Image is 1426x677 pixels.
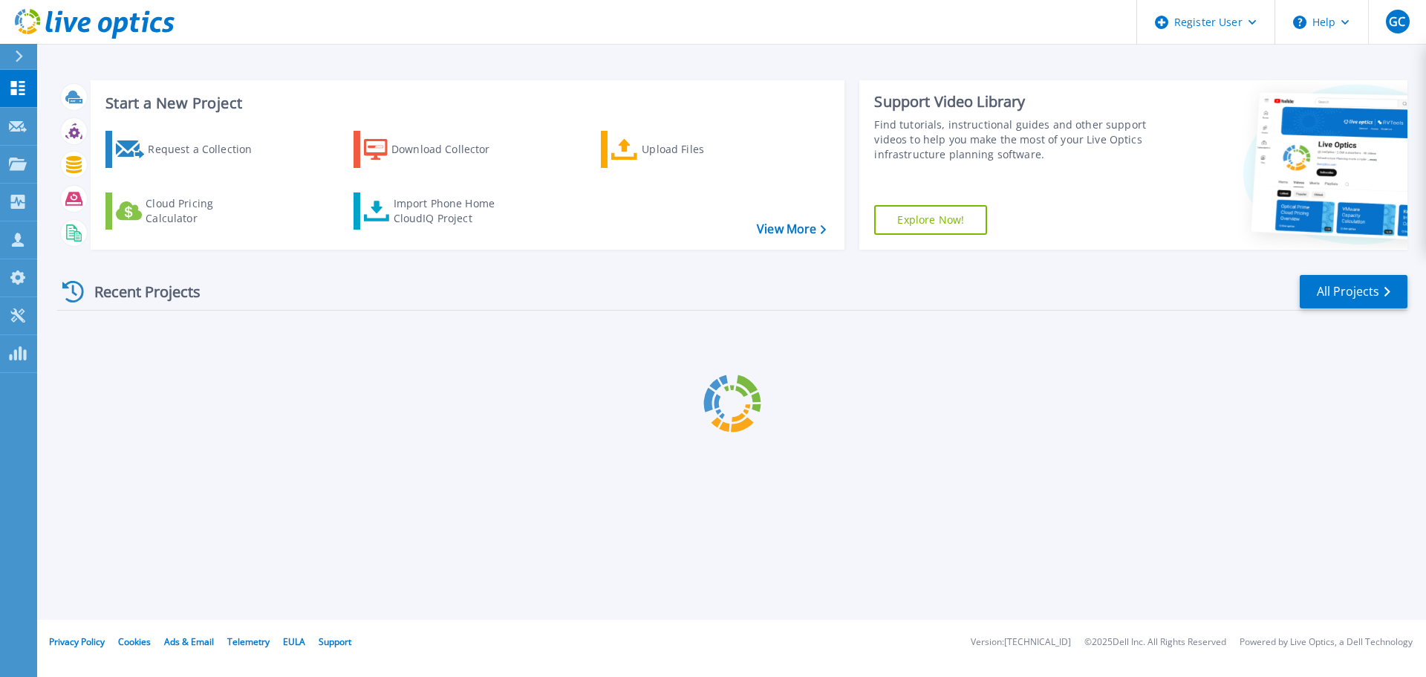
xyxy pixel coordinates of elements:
a: View More [757,222,826,236]
a: Upload Files [601,131,766,168]
div: Import Phone Home CloudIQ Project [394,196,509,226]
a: Telemetry [227,635,270,648]
a: Cookies [118,635,151,648]
li: Version: [TECHNICAL_ID] [971,638,1071,647]
div: Find tutorials, instructional guides and other support videos to help you make the most of your L... [874,117,1153,162]
div: Upload Files [642,135,761,164]
div: Cloud Pricing Calculator [146,196,264,226]
a: Request a Collection [105,131,271,168]
a: Download Collector [354,131,519,168]
div: Support Video Library [874,92,1153,111]
a: EULA [283,635,305,648]
a: Ads & Email [164,635,214,648]
li: Powered by Live Optics, a Dell Technology [1240,638,1413,647]
a: Support [319,635,351,648]
div: Recent Projects [57,273,221,310]
a: All Projects [1300,275,1407,308]
span: GC [1389,16,1405,27]
h3: Start a New Project [105,95,826,111]
a: Cloud Pricing Calculator [105,192,271,230]
a: Explore Now! [874,205,987,235]
a: Privacy Policy [49,635,105,648]
div: Download Collector [391,135,510,164]
li: © 2025 Dell Inc. All Rights Reserved [1084,638,1226,647]
div: Request a Collection [148,135,267,164]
